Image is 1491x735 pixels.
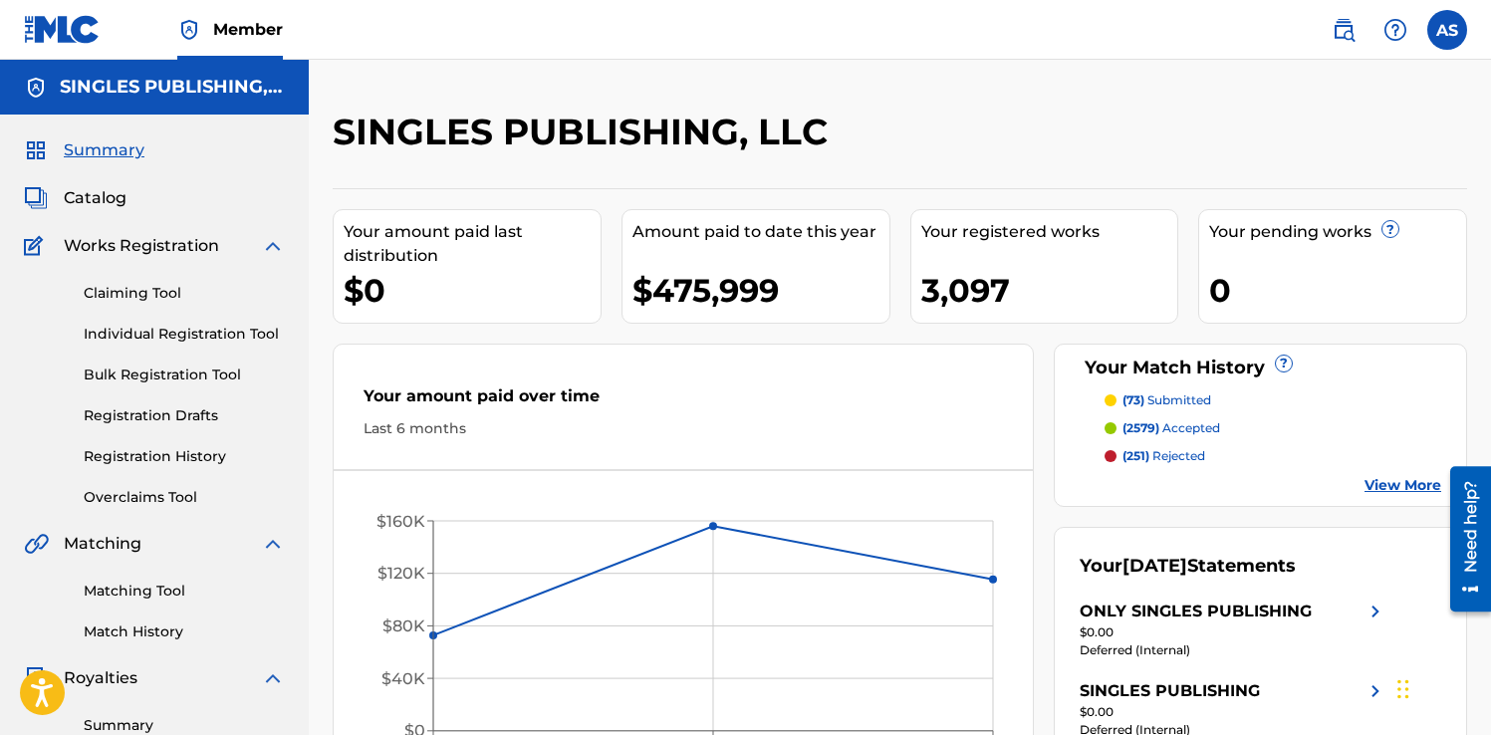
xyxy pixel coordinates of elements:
iframe: Chat Widget [1391,639,1491,735]
tspan: $120K [377,564,425,583]
div: 0 [1209,268,1466,313]
img: right chevron icon [1364,679,1387,703]
a: CatalogCatalog [24,186,126,210]
a: SummarySummary [24,138,144,162]
div: $0 [344,268,601,313]
div: SINGLES PUBLISHING [1080,679,1260,703]
a: Bulk Registration Tool [84,365,285,385]
span: (73) [1122,392,1144,407]
iframe: Resource Center [1435,459,1491,619]
p: rejected [1122,447,1205,465]
p: accepted [1122,419,1220,437]
div: Deferred (Internal) [1080,641,1386,659]
div: Your pending works [1209,220,1466,244]
a: View More [1365,475,1441,496]
img: Matching [24,532,49,556]
div: Your Match History [1080,355,1441,381]
div: $0.00 [1080,703,1386,721]
span: (251) [1122,448,1149,463]
img: help [1383,18,1407,42]
h2: SINGLES PUBLISHING, LLC [333,110,838,154]
div: $475,999 [632,268,889,313]
span: Works Registration [64,234,219,258]
span: [DATE] [1122,555,1187,577]
span: Member [213,18,283,41]
a: ONLY SINGLES PUBLISHINGright chevron icon$0.00Deferred (Internal) [1080,600,1386,659]
span: ? [1276,356,1292,371]
img: Accounts [24,76,48,100]
a: Registration Drafts [84,405,285,426]
div: Amount paid to date this year [632,220,889,244]
span: (2579) [1122,420,1159,435]
div: Drag [1397,659,1409,719]
div: Your amount paid over time [364,384,1003,418]
a: Claiming Tool [84,283,285,304]
img: Catalog [24,186,48,210]
img: Works Registration [24,234,50,258]
a: (251) rejected [1105,447,1441,465]
div: $0.00 [1080,623,1386,641]
span: Catalog [64,186,126,210]
a: (2579) accepted [1105,419,1441,437]
div: User Menu [1427,10,1467,50]
span: Royalties [64,666,137,690]
img: Summary [24,138,48,162]
tspan: $80K [382,616,425,635]
span: Summary [64,138,144,162]
a: (73) submitted [1105,391,1441,409]
span: Matching [64,532,141,556]
h5: SINGLES PUBLISHING, LLC [60,76,285,99]
tspan: $40K [381,669,425,688]
a: Registration History [84,446,285,467]
img: expand [261,666,285,690]
img: expand [261,532,285,556]
a: Match History [84,621,285,642]
a: Matching Tool [84,581,285,602]
div: Last 6 months [364,418,1003,439]
img: search [1332,18,1356,42]
div: ONLY SINGLES PUBLISHING [1080,600,1312,623]
a: Overclaims Tool [84,487,285,508]
div: Your Statements [1080,553,1296,580]
div: Help [1375,10,1415,50]
p: submitted [1122,391,1211,409]
img: MLC Logo [24,15,101,44]
div: Your amount paid last distribution [344,220,601,268]
span: ? [1382,221,1398,237]
a: Public Search [1324,10,1364,50]
tspan: $160K [376,512,425,531]
div: 3,097 [921,268,1178,313]
img: Royalties [24,666,48,690]
img: Top Rightsholder [177,18,201,42]
img: expand [261,234,285,258]
div: Your registered works [921,220,1178,244]
img: right chevron icon [1364,600,1387,623]
a: Individual Registration Tool [84,324,285,345]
